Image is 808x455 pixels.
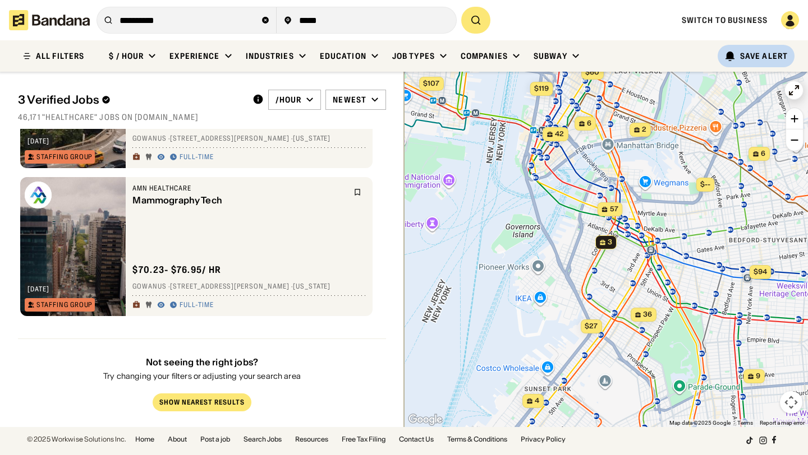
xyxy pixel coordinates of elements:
[103,357,301,368] div: Not seeing the right jobs?
[169,51,219,61] div: Experience
[132,282,366,291] div: Gowanus · [STREET_ADDRESS][PERSON_NAME] · [US_STATE]
[461,51,508,61] div: Companies
[342,436,385,443] a: Free Tax Filing
[700,180,710,188] span: $--
[135,436,154,443] a: Home
[132,264,221,276] div: $ 70.23 - $76.95 / hr
[585,322,598,330] span: $27
[447,436,507,443] a: Terms & Conditions
[760,420,805,426] a: Report a map error
[521,436,566,443] a: Privacy Policy
[669,420,731,426] span: Map data ©2025 Google
[740,51,788,61] div: Save Alert
[534,51,567,61] div: Subway
[610,205,618,214] span: 57
[168,436,187,443] a: About
[399,436,434,443] a: Contact Us
[737,420,753,426] a: Terms (opens in new tab)
[333,95,366,105] div: Newest
[756,372,760,381] span: 9
[36,301,92,308] div: Staffing Group
[132,195,347,206] div: Mammography Tech
[36,52,84,60] div: ALL FILTERS
[682,15,768,25] a: Switch to Business
[643,310,652,319] span: 36
[36,154,92,160] div: Staffing Group
[608,238,612,247] span: 3
[407,412,444,427] a: Open this area in Google Maps (opens a new window)
[587,119,591,128] span: 6
[25,182,52,208] img: AMN Healthcare logo
[9,10,90,30] img: Bandana logotype
[103,373,301,380] div: Try changing your filters or adjusting your search area
[276,95,302,105] div: /hour
[585,68,599,76] span: $60
[18,93,244,106] div: 3 Verified Jobs
[18,129,386,427] div: grid
[18,112,386,122] div: 46,171 "healthcare" jobs on [DOMAIN_NAME]
[27,436,126,443] div: © 2025 Workwise Solutions Inc.
[407,412,444,427] img: Google
[295,436,328,443] a: Resources
[534,84,549,92] span: $119
[320,51,366,61] div: Education
[392,51,435,61] div: Job Types
[244,436,282,443] a: Search Jobs
[423,79,439,87] span: $107
[180,153,214,162] div: Full-time
[200,436,230,443] a: Post a job
[27,138,49,145] div: [DATE]
[132,184,347,193] div: AMN Healthcare
[246,51,294,61] div: Industries
[159,400,244,406] div: Show Nearest Results
[535,396,539,406] span: 4
[761,149,765,159] span: 6
[555,129,564,139] span: 42
[27,286,49,292] div: [DATE]
[780,391,802,414] button: Map camera controls
[109,51,144,61] div: $ / hour
[132,134,366,143] div: Gowanus · [STREET_ADDRESS][PERSON_NAME] · [US_STATE]
[180,301,214,310] div: Full-time
[754,267,767,276] span: $94
[642,125,646,134] span: 2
